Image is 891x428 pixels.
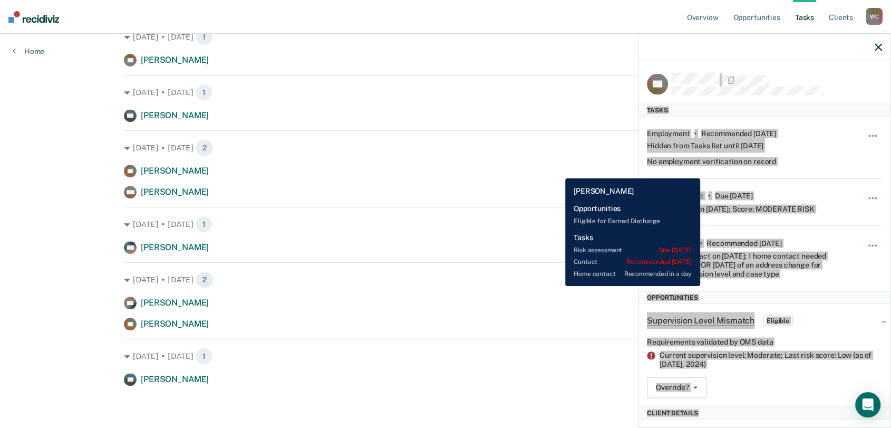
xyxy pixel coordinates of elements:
[694,129,697,138] div: •
[141,242,209,252] span: [PERSON_NAME]
[196,84,212,101] span: 1
[638,304,890,338] div: Supervision Level MismatchEligible
[196,216,212,233] span: 1
[196,348,212,365] span: 1
[866,8,883,25] div: W C
[141,55,209,65] span: [PERSON_NAME]
[715,191,753,200] div: Due 3 months ago
[763,316,793,326] span: Eligible
[647,200,815,213] div: Last assessed on [DATE]; Score: MODERATE RISK
[706,239,781,248] div: Recommended 2 months ago
[141,110,209,120] span: [PERSON_NAME]
[647,129,690,138] div: Employment
[124,216,767,233] div: [DATE] • [DATE]
[196,28,212,45] span: 1
[647,377,706,398] button: Override?
[196,271,214,288] span: 2
[855,392,880,417] div: Open Intercom Messenger
[638,406,890,419] div: Client Details
[141,298,209,308] span: [PERSON_NAME]
[647,191,704,200] div: Risk assessment
[196,139,214,156] span: 2
[686,359,705,368] span: 2024)
[647,338,882,347] div: Requirements validated by OMS data
[141,166,209,176] span: [PERSON_NAME]
[700,239,702,248] div: •
[141,187,209,197] span: [PERSON_NAME]
[124,271,767,288] div: [DATE] • [DATE]
[638,104,890,117] div: Tasks
[638,291,890,303] div: Opportunities
[124,348,767,365] div: [DATE] • [DATE]
[701,129,776,138] div: Recommended 7 months ago
[13,46,44,56] a: Home
[647,153,776,166] div: No employment verification on record
[141,319,209,329] span: [PERSON_NAME]
[141,374,209,384] span: [PERSON_NAME]
[708,191,711,200] div: •
[660,350,882,368] div: Current supervision level: Moderate; Last risk score: Low (as of [DATE],
[647,248,843,278] div: Last home contact on [DATE]; 1 home contact needed every 365 days OR [DATE] of an address change ...
[647,316,754,326] span: Supervision Level Mismatch
[647,138,763,153] div: Hidden from Tasks list until [DATE]
[124,84,767,101] div: [DATE] • [DATE]
[124,28,767,45] div: [DATE] • [DATE]
[647,239,695,248] div: Home contact
[8,11,59,23] img: Recidiviz
[124,139,767,156] div: [DATE] • [DATE]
